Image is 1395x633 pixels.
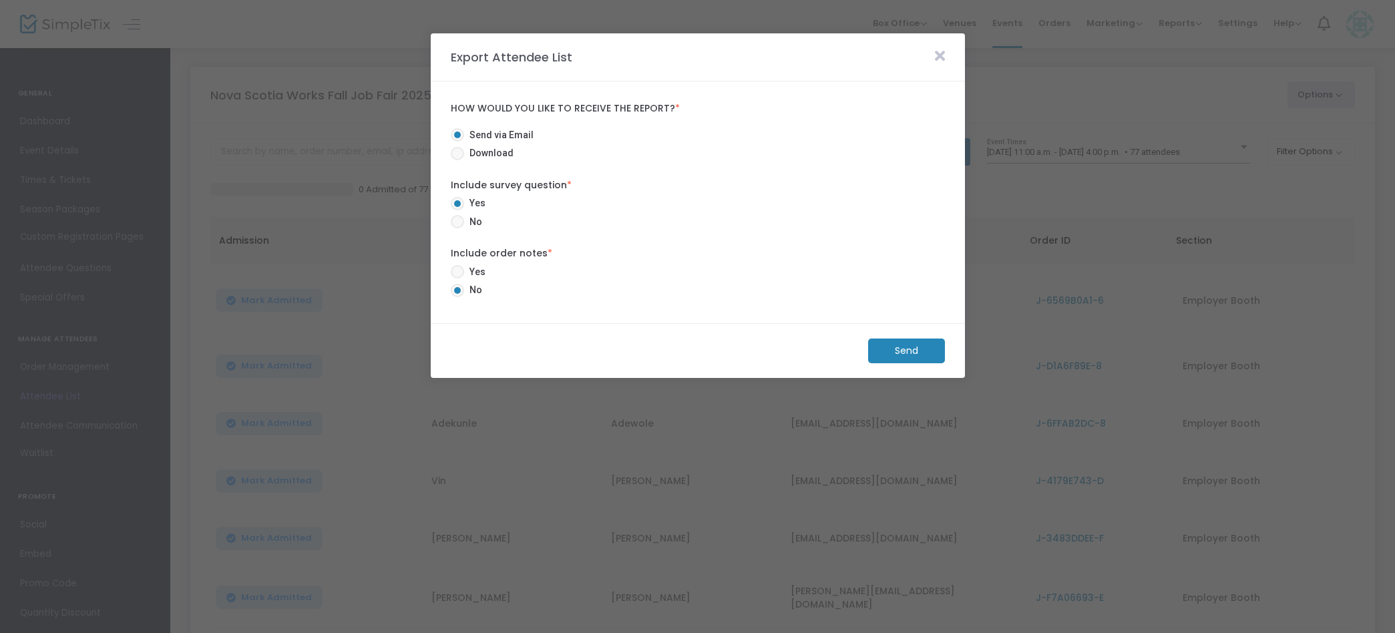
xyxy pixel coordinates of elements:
[451,178,945,192] label: Include survey question
[464,146,514,160] span: Download
[451,246,945,260] label: Include order notes
[444,48,579,66] m-panel-title: Export Attendee List
[431,33,965,81] m-panel-header: Export Attendee List
[451,103,945,115] label: How would you like to receive the report?
[464,283,482,297] span: No
[464,215,482,229] span: No
[464,196,485,210] span: Yes
[464,128,534,142] span: Send via Email
[464,265,485,279] span: Yes
[868,339,945,363] m-button: Send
